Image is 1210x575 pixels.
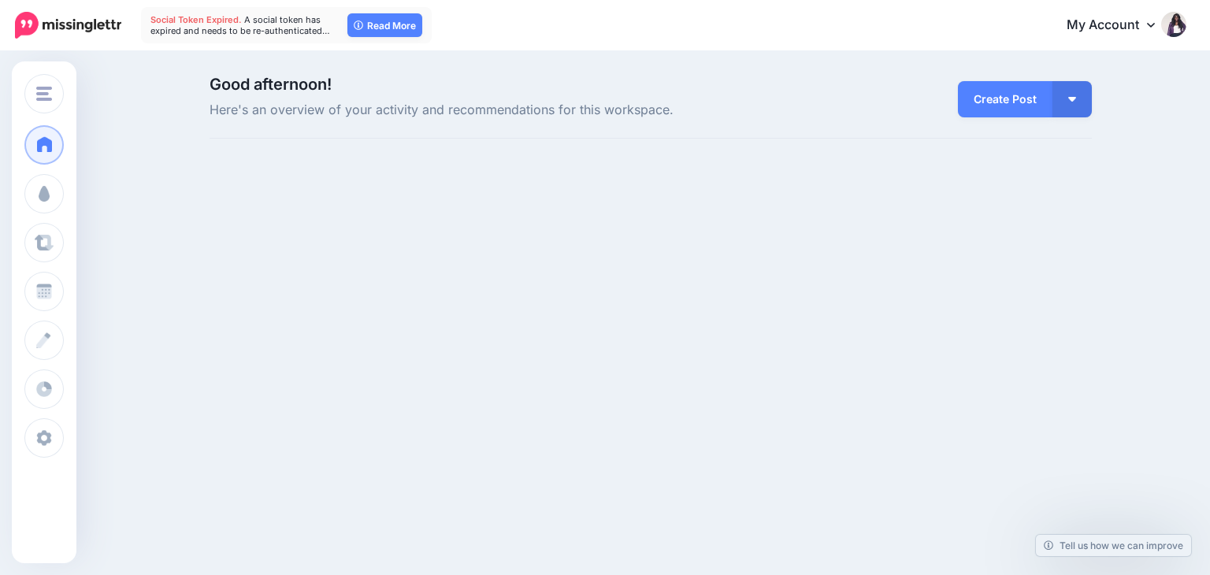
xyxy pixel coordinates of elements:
[958,81,1052,117] a: Create Post
[36,87,52,101] img: menu.png
[1051,6,1186,45] a: My Account
[15,12,121,39] img: Missinglettr
[1036,535,1191,556] a: Tell us how we can improve
[210,75,332,94] span: Good afternoon!
[1068,97,1076,102] img: arrow-down-white.png
[150,14,242,25] span: Social Token Expired.
[347,13,422,37] a: Read More
[150,14,330,36] span: A social token has expired and needs to be re-authenticated…
[210,100,790,121] span: Here's an overview of your activity and recommendations for this workspace.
